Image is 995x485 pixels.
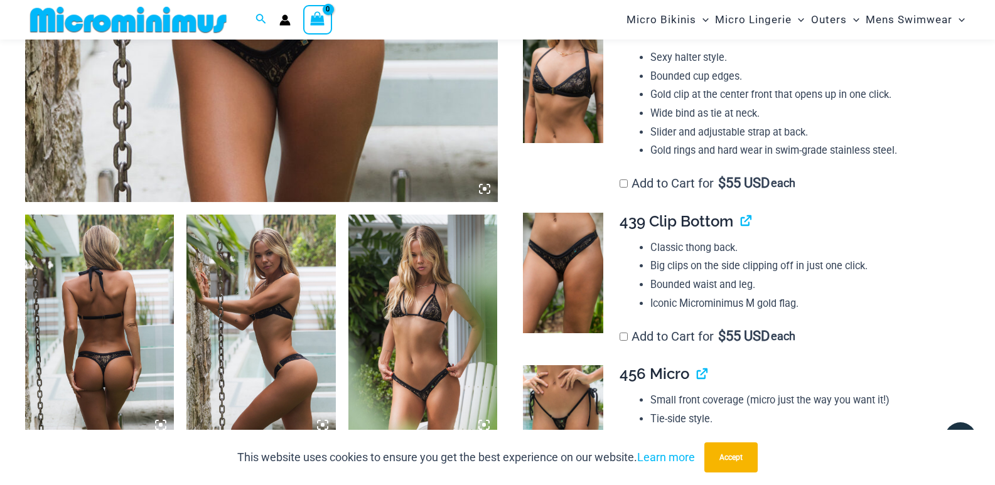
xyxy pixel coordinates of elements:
[792,4,804,36] span: Menu Toggle
[650,294,960,313] li: Iconic Microminimus M gold flag.
[811,4,847,36] span: Outers
[523,23,603,143] img: Highway Robbery Black Gold 359 Clip Top
[623,4,712,36] a: Micro BikinisMenu ToggleMenu Toggle
[303,5,332,34] a: View Shopping Cart, empty
[771,177,795,189] span: each
[704,442,758,472] button: Accept
[650,67,960,86] li: Bounded cup edges.
[650,257,960,275] li: Big clips on the side clipping off in just one click.
[650,410,960,429] li: Tie-side style.
[650,48,960,67] li: Sexy halter style.
[952,4,965,36] span: Menu Toggle
[650,275,960,294] li: Bounded waist and leg.
[620,333,628,341] input: Add to Cart for$55 USD each
[186,215,335,438] img: Highway Robbery Black Gold 359 Clip Top 439 Clip Bottom
[650,238,960,257] li: Classic thong back.
[25,215,174,438] img: Highway Robbery Black Gold 359 Clip Top 439 Clip Bottom
[637,450,695,464] a: Learn more
[866,4,952,36] span: Mens Swimwear
[620,212,733,230] span: 439 Clip Bottom
[696,4,709,36] span: Menu Toggle
[863,4,968,36] a: Mens SwimwearMenu ToggleMenu Toggle
[279,14,291,26] a: Account icon link
[620,365,689,383] span: 456 Micro
[348,215,497,438] img: Highway Robbery Black Gold 305 Tri Top 439 Clip Bottom
[650,141,960,160] li: Gold rings and hard wear in swim-grade stainless steel.
[523,213,603,333] img: Highway Robbery Black Gold 439 Clip Bottom
[620,329,795,344] label: Add to Cart for
[771,330,795,343] span: each
[620,179,628,188] input: Add to Cart for$55 USD each
[650,391,960,410] li: Small front coverage (micro just the way you want it!)
[718,175,726,191] span: $
[847,4,859,36] span: Menu Toggle
[808,4,863,36] a: OutersMenu ToggleMenu Toggle
[718,330,770,343] span: 55 USD
[621,2,970,38] nav: Site Navigation
[718,177,770,189] span: 55 USD
[627,4,696,36] span: Micro Bikinis
[718,328,726,344] span: $
[650,428,960,447] li: Sexy tri-back.
[650,85,960,104] li: Gold clip at the center front that opens up in one click.
[650,123,960,142] li: Slider and adjustable strap at back.
[255,12,267,28] a: Search icon link
[25,6,232,34] img: MM SHOP LOGO FLAT
[715,4,792,36] span: Micro Lingerie
[237,448,695,467] p: This website uses cookies to ensure you get the best experience on our website.
[712,4,807,36] a: Micro LingerieMenu ToggleMenu Toggle
[650,104,960,123] li: Wide bind as tie at neck.
[620,176,795,191] label: Add to Cart for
